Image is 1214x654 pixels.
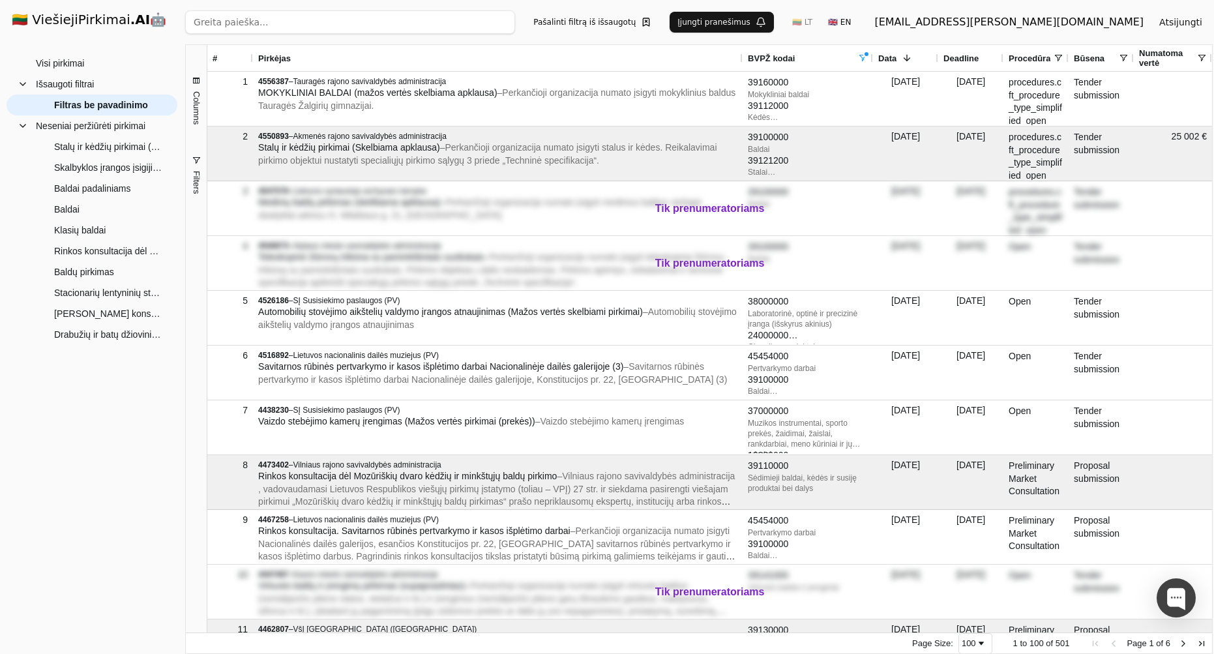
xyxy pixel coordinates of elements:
span: – Vaizdo stebėjimo kamerų įrengimas [535,416,685,426]
span: Deadline [943,53,979,63]
div: Proposal submission [1069,510,1134,564]
span: [PERSON_NAME] konsultacija dėl baldų pirkimo [54,304,164,323]
span: Filters [192,171,201,194]
span: Alytaus miesto savivaldybės administracija [293,241,441,250]
div: [DATE] [938,181,1003,235]
span: Procedūra [1009,53,1050,63]
div: 38000000 [748,295,868,308]
div: Preliminary Market Consultation [1003,455,1069,509]
div: 9 [213,511,248,529]
div: [DATE] [938,510,1003,564]
span: Pirkėjas [258,53,291,63]
input: Greita paieška... [185,10,515,34]
div: 45111300 [748,396,868,409]
span: – Perkančioji organizacija numato įsigyti stalus ir kėdes. Reikalavimai pirkimo objektui nustatyt... [258,142,717,166]
div: 39160000 [748,76,868,89]
span: SĮ Susisiekimo paslaugos (PV) [293,406,400,415]
div: Mokykliniai baldai [748,89,868,100]
div: Tender submission [1069,236,1134,290]
div: Open [1003,565,1069,619]
span: MOKYKLINIAI BALDAI (mažos vertės skelbiama apklausa) [258,87,497,98]
div: [DATE] [873,565,938,619]
div: 39100000 [748,538,868,551]
span: Stalų ir kėdžių pirkimai (Skelbiama apklausa) [258,142,440,153]
div: Next Page [1178,638,1189,649]
span: 4473402 [258,460,289,469]
span: SĮ Susisiekimo paslaugos (PV) [293,296,400,305]
span: 1 [1149,638,1153,648]
div: 39112000 [748,177,868,190]
div: 1 [213,72,248,91]
div: 37000000 [748,405,868,418]
span: 4438230 [258,406,289,415]
span: Vilniaus rajono savivaldybės administracija [293,460,441,469]
div: [DATE] [873,510,938,564]
button: 🇬🇧 EN [820,12,859,33]
span: Virtuvės baldų ir įrenginių pirkimas (supaprastintas) [258,580,465,591]
span: of [1046,638,1053,648]
div: Open [1003,346,1069,400]
span: – Perkančioji organizacija numato įsigyti teleskopinę žiūrovų tribūną su paminkštintais suoliukai... [258,252,724,288]
div: 45454000 [748,350,868,363]
span: Baldai padaliniams [54,179,131,198]
div: 39100000 [748,186,868,199]
div: Virtuvės baldai ir įrenginiai [748,582,868,593]
div: – [258,569,737,580]
div: Last Page [1196,638,1207,649]
span: Data [878,53,896,63]
div: – [258,131,737,141]
div: Tender submission [1069,181,1134,235]
div: 19000000 [748,449,868,462]
span: – Savitarnos rūbinės pertvarkymo ir kasos išplėtimo darbai Nacionalinėje dailės galerijoje, Konst... [258,361,727,385]
span: Neseniai peržiūrėti pirkimai [36,116,145,136]
span: BVPŽ kodai [748,53,795,63]
div: procedures.cft_procedure_type_simplified_open [1003,126,1069,181]
span: 4526186 [258,296,289,305]
span: Tauragės rajono savivaldybės administracija [293,77,447,86]
span: Columns [192,91,201,125]
span: – Perkančioji organizacija numato įsigyti medinius baldus viešajai skaityklai adresu O. Milašiaus... [258,197,701,220]
div: Baldai [748,386,868,396]
div: [DATE] [873,236,938,290]
div: 39130000 [748,624,868,637]
div: Baldai [748,144,868,155]
div: 4 [213,237,248,256]
div: 33000000 [748,342,868,355]
div: Page Size: [912,638,953,648]
span: 4540673 [258,241,289,250]
div: 8 [213,456,248,475]
span: – Automobilių stovėjimo aikštelių valdymo įrangos atnaujinimas [258,306,737,330]
div: procedures.cft_procedure_type_simplified_open [1003,181,1069,235]
div: 5 [213,291,248,310]
span: Stacionarių lentyninių stelažų įranga su montavimu [54,283,164,303]
div: 100 [962,638,976,648]
span: Rinkos konsultacija. Savitarnos rūbinės pertvarkymo ir kasos išplėtimo darbai [258,526,570,536]
span: Rinkos konsultacija dėl Mozūriškių dvaro kėdžių ir minkštųjų baldų pirkimo [54,241,164,261]
span: # [213,53,217,63]
span: of [1156,638,1163,648]
span: Stalų ir kėdžių pirkimai (Skelbiama apklausa) [54,137,164,156]
div: Chemijos produktai [748,342,868,352]
div: Kėdės [748,112,868,123]
span: 4467258 [258,515,289,524]
span: Akmenės rajono savivaldybės administracija [293,132,447,141]
div: – [258,405,737,415]
div: 45454000 [748,514,868,528]
div: Open [1003,236,1069,290]
span: VšĮ [GEOGRAPHIC_DATA] ([GEOGRAPHIC_DATA]) [293,625,477,634]
span: Automobilių stovėjimo aikštelių valdymo įrangos atnaujinimas (Mažos vertės skelbiami pirkimai) [258,306,643,317]
div: 39112000 [748,100,868,113]
span: Visi pirkimai [36,53,84,73]
span: 4556387 [258,77,289,86]
span: 6 [1166,638,1170,648]
div: Tender submission [1069,72,1134,126]
span: 4550893 [258,132,289,141]
div: – [258,295,737,306]
strong: .AI [130,12,151,27]
span: Lietuvos vyriausiojo archyvaro tarnyba [293,186,426,196]
div: Open [1003,291,1069,345]
div: [DATE] [938,236,1003,290]
span: to [1020,638,1027,648]
div: Tender submission [1069,291,1134,345]
div: First Page [1090,638,1101,649]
